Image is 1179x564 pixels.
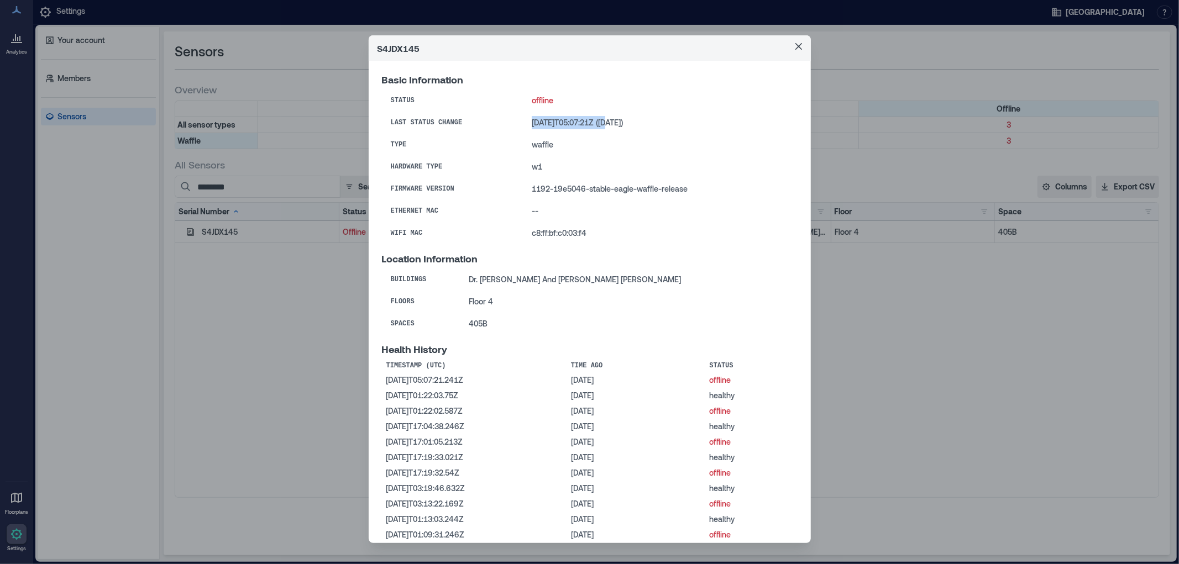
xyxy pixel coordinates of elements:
td: [DATE]T15:09:17.169Z [382,542,567,558]
td: [DATE]T17:01:05.213Z [382,434,567,450]
td: [DATE] [567,465,705,481]
td: offline [705,434,797,450]
p: Location Information [382,253,798,264]
td: [DATE]T17:04:38.246Z [382,419,567,434]
td: -- [523,200,797,222]
td: [DATE] [567,434,705,450]
th: Last Status Change [382,112,523,134]
td: offline [705,496,797,512]
th: Ethernet MAC [382,200,523,222]
th: Hardware Type [382,156,523,178]
td: healthy [705,512,797,527]
td: offline [705,372,797,388]
td: [DATE] [567,512,705,527]
td: healthy [705,542,797,558]
td: healthy [705,450,797,465]
td: Dr. [PERSON_NAME] And [PERSON_NAME] [PERSON_NAME] [460,268,797,291]
td: offline [705,527,797,542]
td: [DATE]T03:19:46.632Z [382,481,567,496]
th: Timestamp (UTC) [382,359,567,372]
td: [DATE] [567,496,705,512]
td: 405B [460,313,797,335]
button: Close [790,38,808,55]
header: S4JDX145 [369,35,811,61]
td: [DATE] [567,419,705,434]
td: 1192-19e5046-stable-eagle-waffle-release [523,178,797,200]
th: Time Ago [567,359,705,372]
td: [DATE] [567,527,705,542]
td: [DATE]T05:07:21Z ([DATE]) [523,112,797,134]
td: healthy [705,481,797,496]
td: healthy [705,388,797,403]
td: [DATE]T01:22:03.75Z [382,388,567,403]
td: [DATE] [567,403,705,419]
td: [DATE] [567,542,705,558]
th: Type [382,134,523,156]
p: Health History [382,344,798,355]
th: Firmware Version [382,178,523,200]
th: Floors [382,291,460,313]
td: offline [705,403,797,419]
td: [DATE]T01:13:03.244Z [382,512,567,527]
th: Status [382,89,523,112]
td: [DATE] [567,388,705,403]
td: [DATE] [567,481,705,496]
td: [DATE]T01:22:02.587Z [382,403,567,419]
td: [DATE]T05:07:21.241Z [382,372,567,388]
th: Status [705,359,797,372]
td: [DATE]T03:13:22.169Z [382,496,567,512]
td: offline [705,465,797,481]
td: [DATE]T17:19:32.54Z [382,465,567,481]
th: WiFi MAC [382,222,523,244]
td: healthy [705,419,797,434]
td: w1 [523,156,797,178]
th: Spaces [382,313,460,335]
td: c8:ff:bf:c0:03:f4 [523,222,797,244]
th: Buildings [382,268,460,291]
td: [DATE]T17:19:33.021Z [382,450,567,465]
td: [DATE] [567,450,705,465]
td: Floor 4 [460,291,797,313]
td: waffle [523,134,797,156]
p: Basic Information [382,74,798,85]
td: [DATE] [567,372,705,388]
td: [DATE]T01:09:31.246Z [382,527,567,542]
td: offline [523,89,797,112]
